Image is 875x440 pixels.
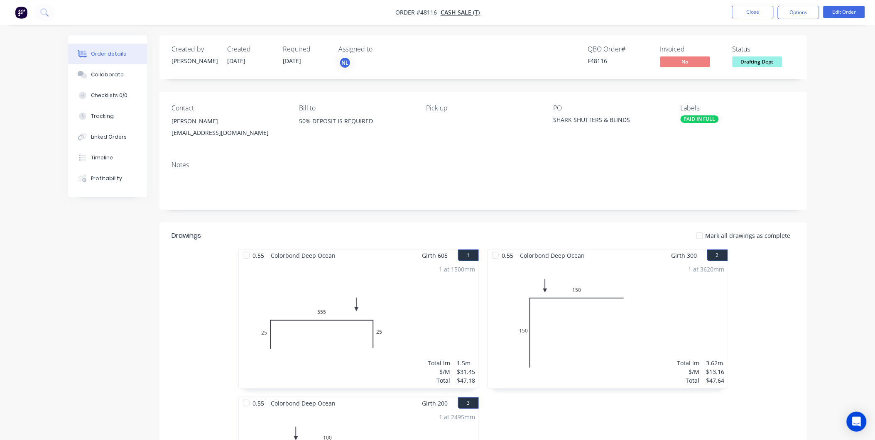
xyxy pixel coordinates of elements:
[172,127,286,139] div: [EMAIL_ADDRESS][DOMAIN_NAME]
[847,412,867,432] div: Open Intercom Messenger
[824,6,865,18] button: Edit Order
[778,6,819,19] button: Options
[91,50,126,58] div: Order details
[428,367,451,376] div: $/M
[660,56,710,67] span: No
[439,413,475,421] div: 1 at 2495mm
[677,359,700,367] div: Total lm
[15,6,27,19] img: Factory
[339,56,351,69] button: NL
[422,397,448,409] span: Girth 200
[68,127,147,147] button: Linked Orders
[172,45,218,53] div: Created by
[283,57,301,65] span: [DATE]
[707,249,728,261] button: 2
[91,154,113,161] div: Timeline
[733,45,795,53] div: Status
[299,115,413,142] div: 50% DEPOSIT IS REQUIRED
[554,104,667,112] div: PO
[68,64,147,85] button: Collaborate
[428,359,451,367] div: Total lm
[677,367,700,376] div: $/M
[239,262,479,388] div: 025555251 at 1500mmTotal lm$/MTotal1.5m$31.45$47.18
[732,6,774,18] button: Close
[172,231,201,241] div: Drawings
[91,112,114,120] div: Tracking
[457,367,475,376] div: $31.45
[681,115,719,123] div: PAID IN FULL
[172,56,218,65] div: [PERSON_NAME]
[428,376,451,385] div: Total
[499,249,517,262] span: 0.55
[91,92,127,99] div: Checklists 0/0
[299,104,413,112] div: Bill to
[458,249,479,261] button: 1
[588,56,650,65] div: F48116
[68,168,147,189] button: Profitability
[672,249,697,262] span: Girth 300
[457,376,475,385] div: $47.18
[681,104,794,112] div: Labels
[706,231,791,240] span: Mark all drawings as complete
[441,9,480,17] a: CASH SALE (T)
[660,45,723,53] div: Invoiced
[283,45,329,53] div: Required
[488,262,728,388] div: 01501501 at 3620mmTotal lm$/MTotal3.62m$13.16$47.64
[228,45,273,53] div: Created
[733,56,782,69] button: Drafting Dept
[439,265,475,274] div: 1 at 1500mm
[172,115,286,127] div: [PERSON_NAME]
[706,367,725,376] div: $13.16
[457,359,475,367] div: 1.5m
[426,104,540,112] div: Pick up
[172,104,286,112] div: Contact
[588,45,650,53] div: QBO Order #
[68,44,147,64] button: Order details
[91,133,127,141] div: Linked Orders
[299,115,413,127] div: 50% DEPOSIT IS REQUIRED
[706,359,725,367] div: 3.62m
[395,9,441,17] span: Order #48116 -
[172,161,795,169] div: Notes
[517,249,588,262] span: Colorbond Deep Ocean
[250,249,268,262] span: 0.55
[68,147,147,168] button: Timeline
[68,85,147,106] button: Checklists 0/0
[91,175,122,182] div: Profitability
[689,265,725,274] div: 1 at 3620mm
[68,106,147,127] button: Tracking
[706,376,725,385] div: $47.64
[422,249,448,262] span: Girth 605
[339,45,422,53] div: Assigned to
[733,56,782,67] span: Drafting Dept
[91,71,124,78] div: Collaborate
[268,249,339,262] span: Colorbond Deep Ocean
[250,397,268,409] span: 0.55
[458,397,479,409] button: 3
[268,397,339,409] span: Colorbond Deep Ocean
[677,376,700,385] div: Total
[228,57,246,65] span: [DATE]
[172,115,286,142] div: [PERSON_NAME][EMAIL_ADDRESS][DOMAIN_NAME]
[554,115,657,127] div: SHARK SHUTTERS & BLINDS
